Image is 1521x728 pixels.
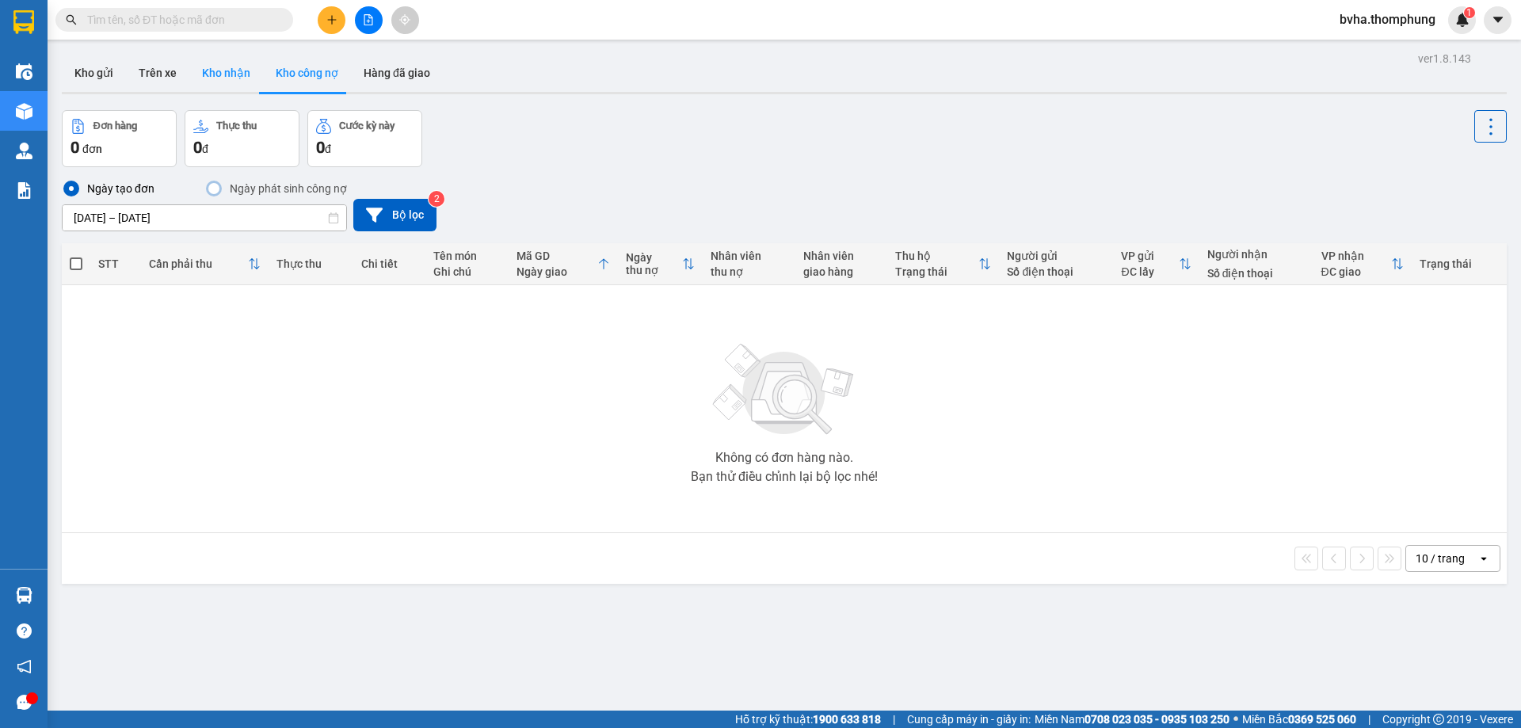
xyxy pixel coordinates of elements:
div: thu nợ [626,264,682,276]
strong: 0369 525 060 [1288,713,1356,726]
th: Toggle SortBy [887,243,999,285]
img: solution-icon [16,182,32,199]
div: ver 1.8.143 [1418,50,1471,67]
div: Số điện thoại [1007,265,1105,278]
span: đơn [82,143,102,155]
div: Ngày [626,251,682,264]
div: Cần phải thu [149,257,248,270]
span: notification [17,659,32,674]
div: Thu hộ [895,250,978,262]
div: Ngày giao [517,265,598,278]
div: VP gửi [1121,250,1178,262]
div: Nhân viên [803,250,880,262]
img: icon-new-feature [1455,13,1470,27]
span: caret-down [1491,13,1505,27]
div: Tên món [433,250,500,262]
div: ĐC lấy [1121,265,1178,278]
th: Toggle SortBy [1113,243,1199,285]
span: đ [202,143,208,155]
img: warehouse-icon [16,143,32,159]
th: Toggle SortBy [509,243,619,285]
button: file-add [355,6,383,34]
div: thu nợ [711,265,787,278]
span: Miền Nam [1035,711,1229,728]
strong: 1900 633 818 [813,713,881,726]
div: Chi tiết [361,257,418,270]
div: giao hàng [803,265,880,278]
input: Select a date range. [63,205,346,231]
button: caret-down [1484,6,1511,34]
button: Hàng đã giao [351,54,443,92]
span: aim [399,14,410,25]
div: ĐC giao [1321,265,1392,278]
span: file-add [363,14,374,25]
button: Đơn hàng0đơn [62,110,177,167]
button: Thực thu0đ [185,110,299,167]
sup: 1 [1464,7,1475,18]
span: | [893,711,895,728]
div: Thực thu [276,257,345,270]
div: Người gửi [1007,250,1105,262]
span: 0 [193,138,202,157]
img: warehouse-icon [16,103,32,120]
div: Người nhận [1207,248,1306,261]
div: Cước kỳ này [339,120,395,131]
span: plus [326,14,337,25]
div: Không có đơn hàng nào. [715,452,853,464]
span: search [66,14,77,25]
strong: 0708 023 035 - 0935 103 250 [1085,713,1229,726]
button: Kho công nợ [263,54,351,92]
th: Toggle SortBy [141,243,269,285]
button: Cước kỳ này0đ [307,110,422,167]
img: logo-vxr [13,10,34,34]
div: Đơn hàng [93,120,137,131]
div: VP nhận [1321,250,1392,262]
span: 0 [316,138,325,157]
span: ⚪️ [1233,716,1238,722]
span: Miền Bắc [1242,711,1356,728]
span: bvha.thomphung [1327,10,1448,29]
div: Trạng thái [1420,257,1498,270]
span: message [17,695,32,710]
div: Ngày phát sinh công nợ [223,179,347,198]
span: question-circle [17,623,32,638]
span: Hỗ trợ kỹ thuật: [735,711,881,728]
button: Kho gửi [62,54,126,92]
div: Mã GD [517,250,598,262]
div: Ngày tạo đơn [81,179,154,198]
button: Trên xe [126,54,189,92]
div: Nhân viên [711,250,787,262]
th: Toggle SortBy [618,243,703,285]
span: | [1368,711,1370,728]
span: copyright [1433,714,1444,725]
span: 0 [71,138,79,157]
button: plus [318,6,345,34]
div: Bạn thử điều chỉnh lại bộ lọc nhé! [691,471,878,483]
div: Thực thu [216,120,257,131]
div: STT [98,257,133,270]
img: warehouse-icon [16,63,32,80]
span: đ [325,143,331,155]
img: svg+xml;base64,PHN2ZyBjbGFzcz0ibGlzdC1wbHVnX19zdmciIHhtbG5zPSJodHRwOi8vd3d3LnczLm9yZy8yMDAwL3N2Zy... [705,334,863,445]
button: Bộ lọc [353,199,436,231]
div: Số điện thoại [1207,267,1306,280]
img: warehouse-icon [16,587,32,604]
input: Tìm tên, số ĐT hoặc mã đơn [87,11,274,29]
button: Kho nhận [189,54,263,92]
div: 10 / trang [1416,551,1465,566]
button: aim [391,6,419,34]
sup: 2 [429,191,444,207]
div: Ghi chú [433,265,500,278]
div: Trạng thái [895,265,978,278]
span: Cung cấp máy in - giấy in: [907,711,1031,728]
span: 1 [1466,7,1472,18]
svg: open [1477,552,1490,565]
th: Toggle SortBy [1313,243,1412,285]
